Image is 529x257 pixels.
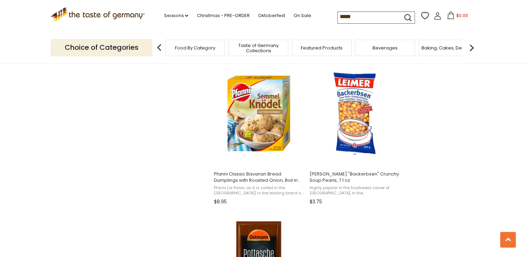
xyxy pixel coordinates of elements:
button: $0.00 [443,11,472,22]
img: Pfanni Classic Bavarian Bread Dumplings with Roasted Onion [213,67,305,159]
a: Beverages [372,45,398,50]
span: Pfanni Classic Bavarian Bread Dumplings with Roasted Onion, Boil in Bag, 6 pc. [214,171,304,184]
span: $3.75 [310,198,322,205]
a: Taste of Germany Collections [231,43,286,53]
a: Food By Category [175,45,215,50]
a: Christmas - PRE-ORDER [197,12,249,20]
p: Choice of Categories [51,39,152,56]
img: Leimer Backerbsen Soup Cracker Pearls [308,67,401,159]
span: Highly popular in the Southwest corner of [GEOGRAPHIC_DATA], in the [GEOGRAPHIC_DATA][PERSON_NAME... [310,185,400,196]
a: On Sale [293,12,311,20]
span: [PERSON_NAME] "Backerbsen" Crunchy Soup Pearls, 7.1 oz [310,171,400,184]
img: previous arrow [152,41,166,55]
a: Baking, Cakes, Desserts [422,45,475,50]
span: $0.00 [456,13,468,18]
a: Pfanni Classic Bavarian Bread Dumplings with Roasted Onion, Boil in Bag, 6 pc. [213,61,305,208]
a: Featured Products [301,45,343,50]
a: Oktoberfest [258,12,285,20]
img: next arrow [465,41,479,55]
a: Seasons [164,12,188,20]
a: Leimer [308,61,401,208]
span: Pfanni (or Panni, as it is called in the [GEOGRAPHIC_DATA]) is the leading brand of potato and br... [214,185,304,196]
span: $8.95 [214,198,227,205]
